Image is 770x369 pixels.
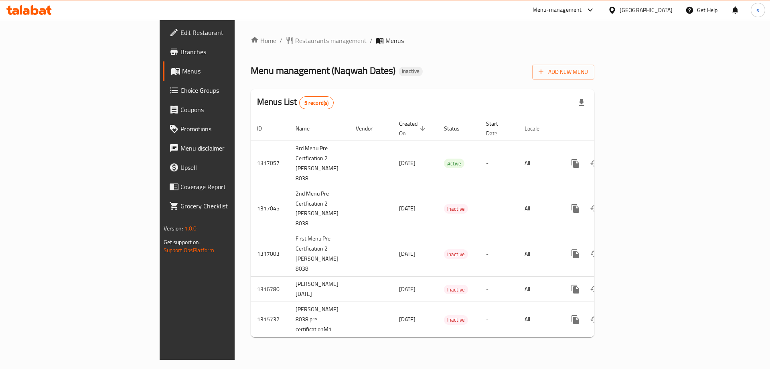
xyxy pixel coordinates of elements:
span: Menus [182,66,282,76]
td: All [518,186,559,231]
span: [DATE] [399,314,415,324]
th: Actions [559,116,649,141]
span: Menu disclaimer [180,143,282,153]
td: - [480,186,518,231]
span: Inactive [444,204,468,214]
span: Coverage Report [180,182,282,192]
td: All [518,302,559,337]
div: Inactive [399,67,423,76]
button: more [566,244,585,263]
td: - [480,231,518,277]
a: Support.OpsPlatform [164,245,215,255]
div: Menu-management [533,5,582,15]
span: Promotions [180,124,282,134]
td: - [480,302,518,337]
a: Edit Restaurant [163,23,288,42]
td: [PERSON_NAME] 8038 pre certificationM1 [289,302,349,337]
span: s [756,6,759,14]
div: [GEOGRAPHIC_DATA] [620,6,673,14]
button: more [566,199,585,218]
span: Inactive [444,250,468,259]
a: Choice Groups [163,81,288,100]
span: 1.0.0 [184,223,197,234]
span: [DATE] [399,284,415,294]
span: Vendor [356,124,383,133]
span: Name [296,124,320,133]
table: enhanced table [251,116,649,338]
button: more [566,154,585,173]
span: Branches [180,47,282,57]
td: [PERSON_NAME] [DATE] [289,277,349,302]
div: Total records count [299,96,334,109]
span: Status [444,124,470,133]
span: Version: [164,223,183,234]
button: Change Status [585,199,604,218]
button: more [566,279,585,299]
a: Upsell [163,158,288,177]
button: Add New Menu [532,65,594,80]
span: Add New Menu [539,67,588,77]
span: Menu management ( Naqwah Dates ) [251,61,395,80]
span: Get support on: [164,237,201,247]
span: ID [257,124,272,133]
nav: breadcrumb [251,36,594,45]
td: First Menu Pre Certfication 2 [PERSON_NAME] 8038 [289,231,349,277]
span: Active [444,159,464,168]
a: Restaurants management [286,36,367,45]
a: Menu disclaimer [163,139,288,158]
li: / [370,36,373,45]
a: Coverage Report [163,177,288,196]
td: All [518,141,559,186]
span: Created On [399,119,428,138]
span: Inactive [444,285,468,294]
span: Restaurants management [295,36,367,45]
span: Start Date [486,119,509,138]
span: [DATE] [399,158,415,168]
span: 5 record(s) [300,99,334,107]
button: Change Status [585,244,604,263]
span: Locale [525,124,550,133]
button: Change Status [585,310,604,329]
span: [DATE] [399,203,415,214]
td: All [518,231,559,277]
a: Grocery Checklist [163,196,288,216]
span: Edit Restaurant [180,28,282,37]
button: more [566,310,585,329]
td: 2nd Menu Pre Certfication 2 [PERSON_NAME] 8038 [289,186,349,231]
a: Coupons [163,100,288,119]
a: Branches [163,42,288,61]
a: Promotions [163,119,288,139]
span: Upsell [180,163,282,172]
span: Grocery Checklist [180,201,282,211]
button: Change Status [585,279,604,299]
td: All [518,277,559,302]
span: Coupons [180,105,282,114]
td: - [480,141,518,186]
span: [DATE] [399,249,415,259]
div: Inactive [444,285,468,294]
a: Menus [163,61,288,81]
span: Menus [385,36,404,45]
div: Export file [572,93,591,112]
div: Active [444,159,464,168]
h2: Menus List [257,96,334,109]
span: Inactive [444,315,468,324]
td: 3rd Menu Pre Certfication 2 [PERSON_NAME] 8038 [289,141,349,186]
span: Choice Groups [180,86,282,95]
td: - [480,277,518,302]
span: Inactive [399,68,423,75]
button: Change Status [585,154,604,173]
